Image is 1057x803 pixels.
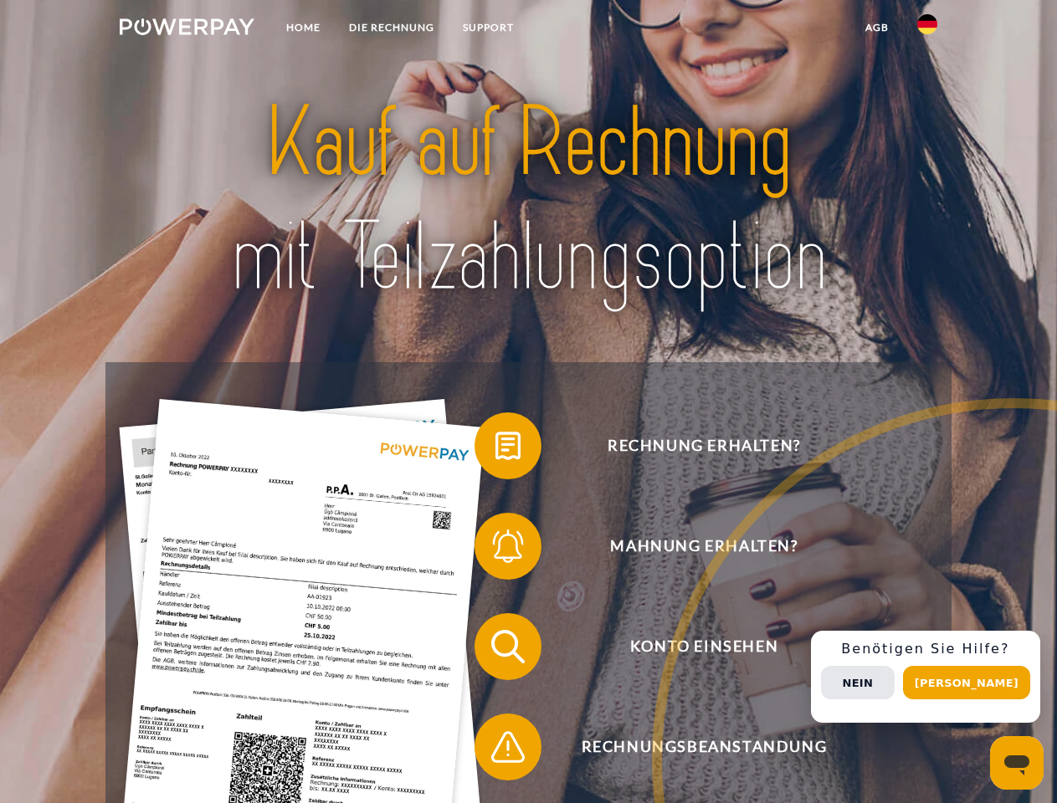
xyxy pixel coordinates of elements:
button: Mahnung erhalten? [475,513,910,580]
button: [PERSON_NAME] [903,666,1030,699]
button: Nein [821,666,895,699]
img: qb_warning.svg [487,726,529,768]
img: qb_bell.svg [487,525,529,567]
img: title-powerpay_de.svg [160,80,897,320]
a: SUPPORT [449,13,528,43]
a: Home [272,13,335,43]
button: Rechnung erhalten? [475,412,910,479]
img: logo-powerpay-white.svg [120,18,254,35]
a: DIE RECHNUNG [335,13,449,43]
iframe: Schaltfläche zum Öffnen des Messaging-Fensters [990,736,1044,790]
span: Rechnungsbeanstandung [499,713,909,780]
a: agb [851,13,903,43]
span: Rechnung erhalten? [499,412,909,479]
img: qb_search.svg [487,626,529,667]
button: Rechnungsbeanstandung [475,713,910,780]
div: Schnellhilfe [811,631,1040,723]
h3: Benötigen Sie Hilfe? [821,641,1030,657]
img: de [917,14,937,34]
button: Konto einsehen [475,613,910,680]
span: Mahnung erhalten? [499,513,909,580]
span: Konto einsehen [499,613,909,680]
img: qb_bill.svg [487,425,529,467]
